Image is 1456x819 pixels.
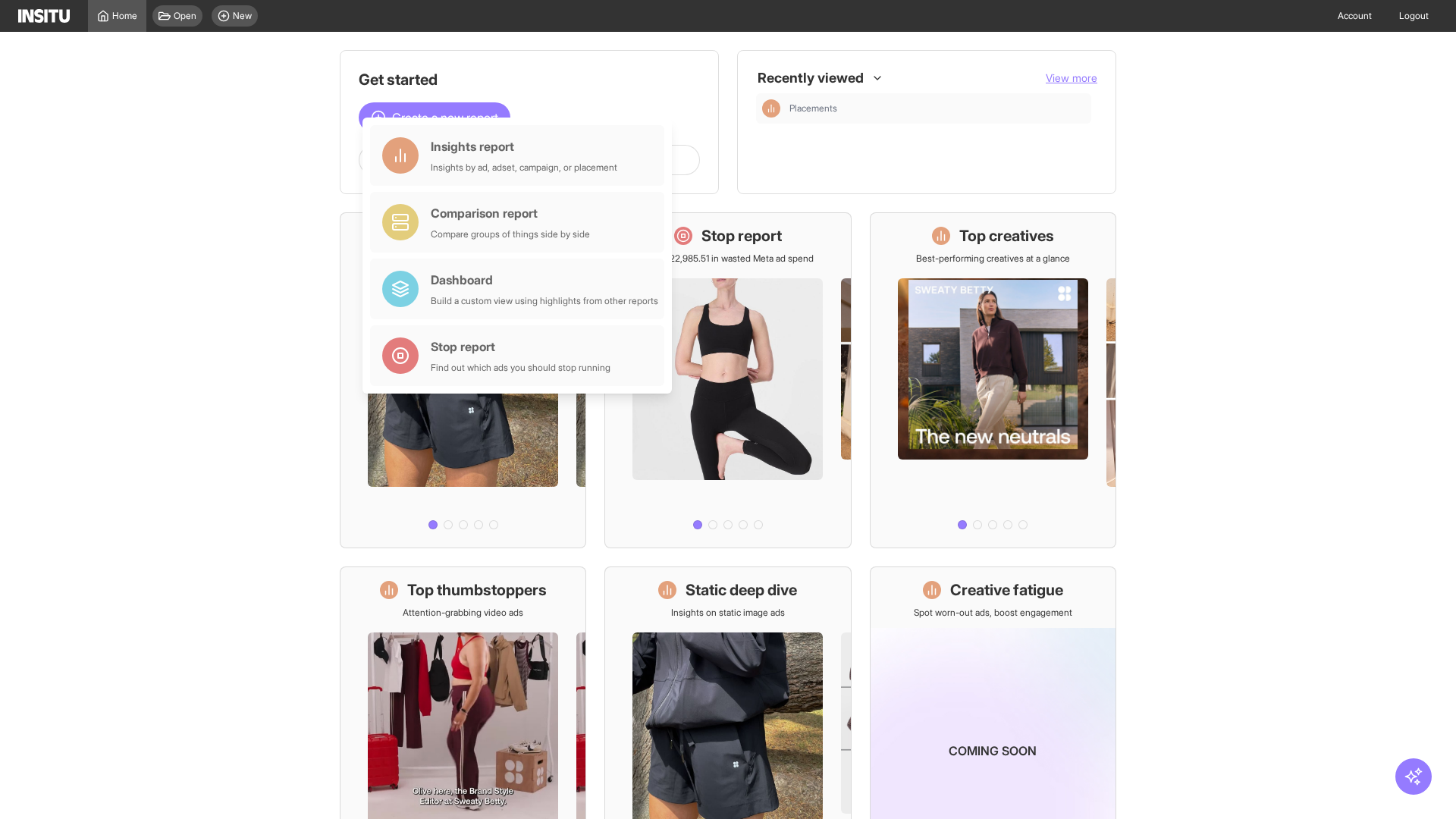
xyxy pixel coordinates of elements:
[431,228,590,240] div: Compare groups of things side by side
[1046,71,1097,84] span: View more
[18,9,70,23] img: Logo
[112,10,137,22] span: Home
[789,102,837,115] span: Placements
[916,253,1070,265] p: Best-performing creatives at a glance
[642,253,814,265] p: Save £22,985.51 in wasted Meta ad spend
[403,607,523,619] p: Attention-grabbing video ads
[762,99,780,118] div: Insights
[174,10,196,22] span: Open
[604,212,851,548] a: Stop reportSave £22,985.51 in wasted Meta ad spend
[431,204,590,222] div: Comparison report
[671,607,785,619] p: Insights on static image ads
[431,162,617,174] div: Insights by ad, adset, campaign, or placement
[1046,71,1097,86] button: View more
[789,102,1085,115] span: Placements
[431,295,658,307] div: Build a custom view using highlights from other reports
[407,579,547,601] h1: Top thumbstoppers
[701,225,782,246] h1: Stop report
[340,212,586,548] a: What's live nowSee all active ads instantly
[431,271,658,289] div: Dashboard
[686,579,797,601] h1: Static deep dive
[392,108,498,127] span: Create a new report
[431,362,610,374] div: Find out which ads you should stop running
[431,337,610,356] div: Stop report
[959,225,1054,246] h1: Top creatives
[359,102,510,133] button: Create a new report
[870,212,1116,548] a: Top creativesBest-performing creatives at a glance
[431,137,617,155] div: Insights report
[359,69,700,90] h1: Get started
[233,10,252,22] span: New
